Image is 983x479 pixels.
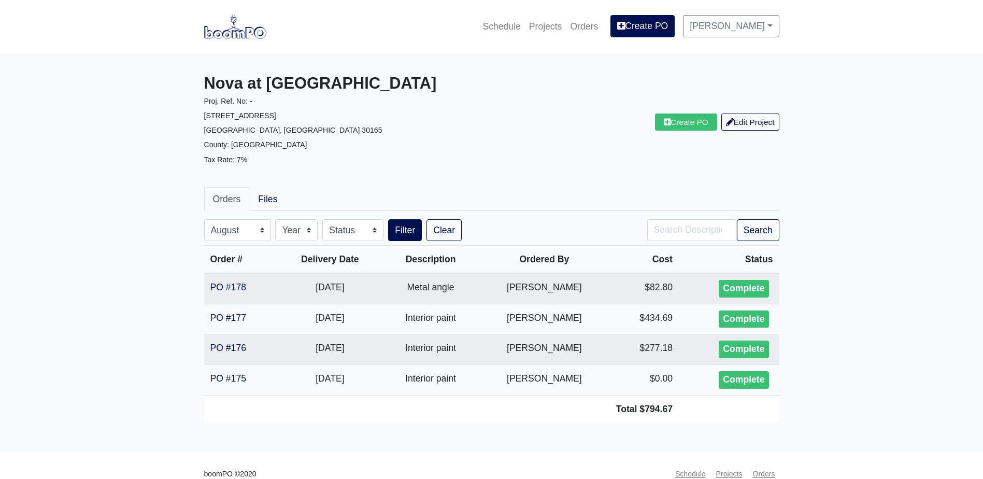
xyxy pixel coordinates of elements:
a: PO #177 [210,313,246,323]
td: Interior paint [383,304,478,334]
td: Interior paint [383,334,478,365]
a: PO #176 [210,343,246,353]
small: [STREET_ADDRESS] [204,111,276,120]
td: Interior paint [383,364,478,395]
td: Metal angle [383,273,478,304]
td: [DATE] [277,273,383,304]
a: PO #178 [210,282,246,292]
a: Files [249,187,286,211]
small: County: [GEOGRAPHIC_DATA] [204,140,307,149]
td: [DATE] [277,334,383,365]
td: [PERSON_NAME] [478,273,610,304]
td: [PERSON_NAME] [478,334,610,365]
a: Clear [426,219,462,241]
input: Search [647,219,737,241]
img: boomPO [204,15,266,38]
div: Complete [719,341,768,358]
button: Search [737,219,779,241]
td: $434.69 [610,304,679,334]
th: Description [383,246,478,274]
a: Projects [525,15,566,38]
a: Edit Project [721,114,779,131]
th: Order # [204,246,277,274]
small: [GEOGRAPHIC_DATA], [GEOGRAPHIC_DATA] 30165 [204,126,382,134]
a: PO #175 [210,373,246,384]
td: [DATE] [277,304,383,334]
a: [PERSON_NAME] [683,15,779,37]
td: $82.80 [610,273,679,304]
td: $0.00 [610,364,679,395]
a: Create PO [655,114,717,131]
th: Status [679,246,779,274]
th: Delivery Date [277,246,383,274]
button: Filter [388,219,422,241]
small: Proj. Ref. No: - [204,97,252,105]
a: Create PO [610,15,675,37]
td: [PERSON_NAME] [478,304,610,334]
small: Tax Rate: 7% [204,156,248,164]
a: Schedule [478,15,524,38]
td: [DATE] [277,364,383,395]
div: Complete [719,371,768,389]
td: $277.18 [610,334,679,365]
div: Complete [719,311,768,328]
a: Orders [566,15,602,38]
th: Ordered By [478,246,610,274]
h3: Nova at [GEOGRAPHIC_DATA] [204,74,484,93]
th: Cost [610,246,679,274]
td: [PERSON_NAME] [478,364,610,395]
div: Complete [719,280,768,298]
td: Total $794.67 [204,395,679,422]
a: Orders [204,187,250,211]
